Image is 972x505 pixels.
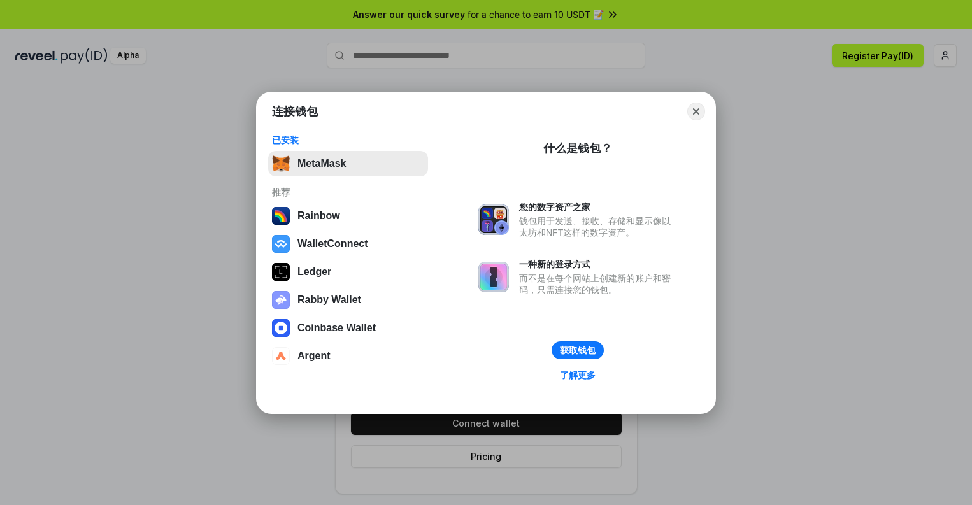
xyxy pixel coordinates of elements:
div: 获取钱包 [560,345,596,356]
img: svg+xml,%3Csvg%20xmlns%3D%22http%3A%2F%2Fwww.w3.org%2F2000%2Fsvg%22%20fill%3D%22none%22%20viewBox... [478,204,509,235]
img: svg+xml,%3Csvg%20xmlns%3D%22http%3A%2F%2Fwww.w3.org%2F2000%2Fsvg%22%20fill%3D%22none%22%20viewBox... [272,291,290,309]
button: 获取钱包 [552,341,604,359]
h1: 连接钱包 [272,104,318,119]
div: 一种新的登录方式 [519,259,677,270]
div: Rabby Wallet [297,294,361,306]
button: Argent [268,343,428,369]
button: Ledger [268,259,428,285]
div: Coinbase Wallet [297,322,376,334]
button: Rabby Wallet [268,287,428,313]
div: 什么是钱包？ [543,141,612,156]
button: MetaMask [268,151,428,176]
button: WalletConnect [268,231,428,257]
div: Ledger [297,266,331,278]
button: Close [687,103,705,120]
img: svg+xml,%3Csvg%20width%3D%2228%22%20height%3D%2228%22%20viewBox%3D%220%200%2028%2028%22%20fill%3D... [272,235,290,253]
div: 已安装 [272,134,424,146]
img: svg+xml,%3Csvg%20width%3D%2228%22%20height%3D%2228%22%20viewBox%3D%220%200%2028%2028%22%20fill%3D... [272,319,290,337]
a: 了解更多 [552,367,603,383]
div: MetaMask [297,158,346,169]
button: Coinbase Wallet [268,315,428,341]
div: 钱包用于发送、接收、存储和显示像以太坊和NFT这样的数字资产。 [519,215,677,238]
img: svg+xml,%3Csvg%20width%3D%22120%22%20height%3D%22120%22%20viewBox%3D%220%200%20120%20120%22%20fil... [272,207,290,225]
div: WalletConnect [297,238,368,250]
img: svg+xml,%3Csvg%20width%3D%2228%22%20height%3D%2228%22%20viewBox%3D%220%200%2028%2028%22%20fill%3D... [272,347,290,365]
div: 您的数字资产之家 [519,201,677,213]
img: svg+xml,%3Csvg%20xmlns%3D%22http%3A%2F%2Fwww.w3.org%2F2000%2Fsvg%22%20fill%3D%22none%22%20viewBox... [478,262,509,292]
img: svg+xml,%3Csvg%20xmlns%3D%22http%3A%2F%2Fwww.w3.org%2F2000%2Fsvg%22%20width%3D%2228%22%20height%3... [272,263,290,281]
div: 了解更多 [560,369,596,381]
button: Rainbow [268,203,428,229]
img: svg+xml,%3Csvg%20fill%3D%22none%22%20height%3D%2233%22%20viewBox%3D%220%200%2035%2033%22%20width%... [272,155,290,173]
div: 推荐 [272,187,424,198]
div: 而不是在每个网站上创建新的账户和密码，只需连接您的钱包。 [519,273,677,295]
div: Argent [297,350,331,362]
div: Rainbow [297,210,340,222]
